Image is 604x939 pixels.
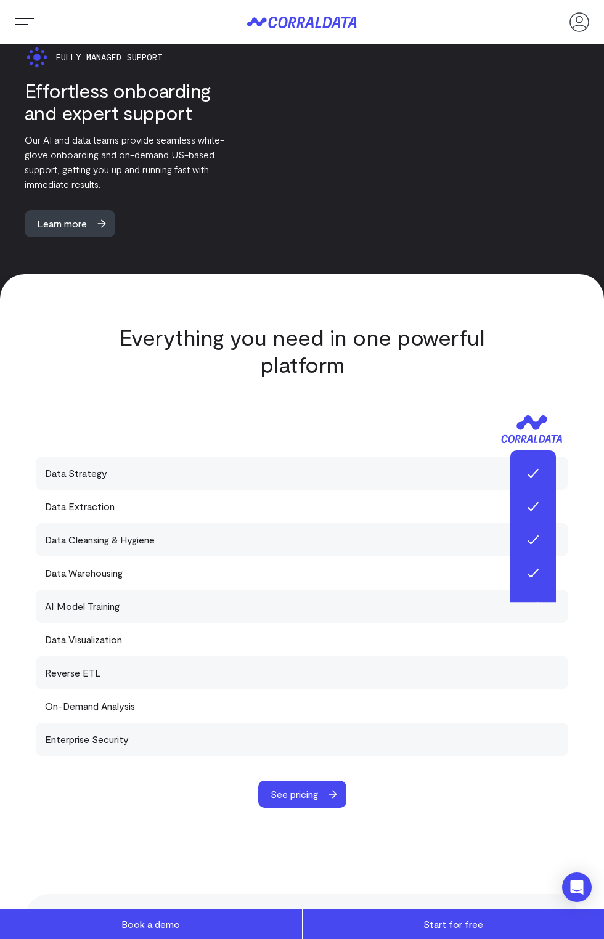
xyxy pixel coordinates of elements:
span: Start for free [423,918,483,930]
p: Our AI and data teams provide seamless white-glove onboarding and on-demand US-based support, get... [25,132,242,192]
a: Learn more [25,210,126,237]
span: Learn more [25,210,99,237]
div: Reverse ETL [45,665,559,680]
div: Data Visualization [45,632,559,647]
a: See pricing [258,781,357,808]
h2: Everything you need in one powerful platform [103,323,501,378]
div: Data Extraction [45,499,559,514]
div: On-Demand Analysis [45,699,559,713]
h3: Effortless onboarding and expert support [25,79,242,123]
span: Book a demo [121,918,180,930]
div: Enterprise Security [45,732,559,747]
div: Data Strategy [45,466,559,481]
div: Open Intercom Messenger [562,872,592,902]
div: Data Cleansing & Hygiene [45,532,559,547]
span: See pricing [258,781,330,808]
button: Trigger Menu [12,10,37,35]
div: AI Model Training [45,599,559,614]
span: Fully Managed Support [55,52,163,62]
div: Data Warehousing [45,566,559,580]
